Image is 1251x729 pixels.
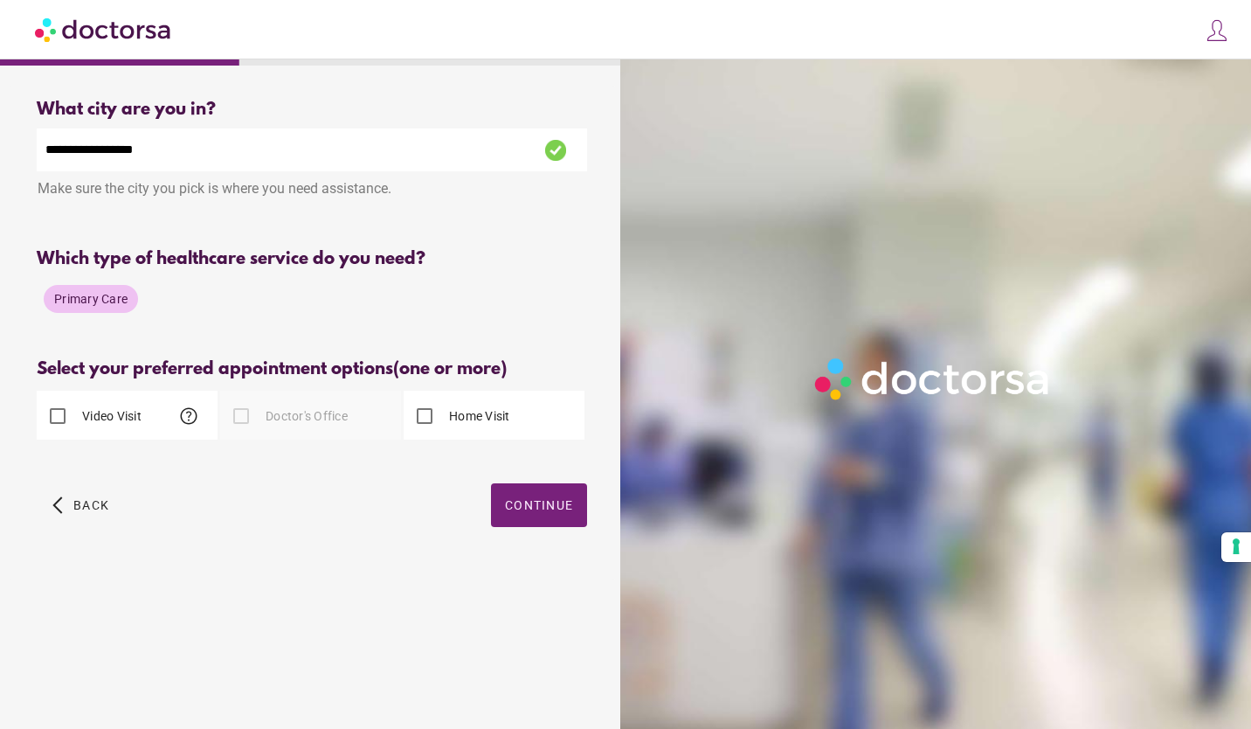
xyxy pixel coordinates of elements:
[37,359,587,379] div: Select your preferred appointment options
[79,407,142,425] label: Video Visit
[262,407,348,425] label: Doctor's Office
[178,406,199,427] span: help
[393,359,507,379] span: (one or more)
[808,351,1058,407] img: Logo-Doctorsa-trans-White-partial-flat.png
[1221,532,1251,562] button: Your consent preferences for tracking technologies
[35,10,173,49] img: Doctorsa.com
[37,171,587,210] div: Make sure the city you pick is where you need assistance.
[491,483,587,527] button: Continue
[37,100,587,120] div: What city are you in?
[1205,18,1229,43] img: icons8-customer-100.png
[505,498,573,512] span: Continue
[54,292,128,306] span: Primary Care
[45,483,116,527] button: arrow_back_ios Back
[73,498,109,512] span: Back
[37,249,587,269] div: Which type of healthcare service do you need?
[446,407,510,425] label: Home Visit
